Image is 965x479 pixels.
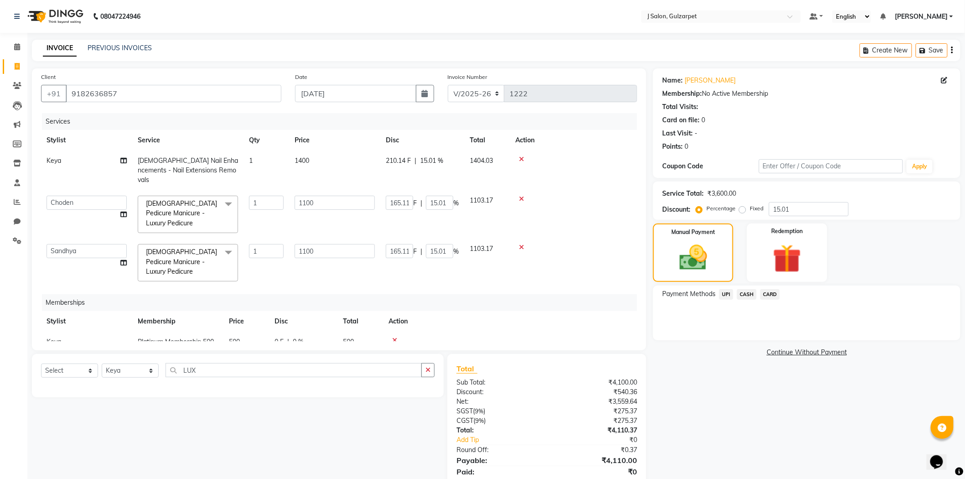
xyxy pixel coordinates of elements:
span: 15.01 % [420,156,443,166]
div: Last Visit: [662,129,693,138]
th: Qty [244,130,289,151]
a: Add Tip [450,435,563,445]
div: ₹4,110.00 [547,455,644,466]
a: INVOICE [43,40,77,57]
span: Keya [47,156,61,165]
th: Total [464,130,510,151]
th: Membership [132,311,223,332]
div: ₹540.36 [547,387,644,397]
th: Action [383,311,637,332]
label: Client [41,73,56,81]
input: Search by Name/Mobile/Email/Code [66,85,281,102]
span: Platinum Membership 500 [138,338,214,346]
th: Disc [380,130,464,151]
div: Memberships [42,294,644,311]
span: CGST [457,417,473,425]
iframe: chat widget [927,443,956,470]
span: | [287,337,289,347]
button: Apply [907,160,933,173]
span: 0 % [293,337,304,347]
span: CASH [737,289,757,300]
div: Coupon Code [662,161,758,171]
button: Create New [860,43,912,57]
button: +91 [41,85,67,102]
span: % [453,247,459,256]
span: [PERSON_NAME] [895,12,948,21]
span: 210.14 F [386,156,411,166]
div: Points: [662,142,683,151]
input: Search [166,363,422,377]
th: Service [132,130,244,151]
span: [DEMOGRAPHIC_DATA] Nail Enhancements - Nail Extensions Removals [138,156,238,184]
th: Disc [269,311,337,332]
b: 08047224946 [100,4,140,29]
div: ₹0 [563,435,644,445]
span: UPI [719,289,733,300]
div: Name: [662,76,683,85]
span: 1103.17 [470,196,493,204]
div: Membership: [662,89,702,99]
span: 500 [343,338,354,346]
a: Continue Without Payment [655,348,959,357]
div: Total Visits: [662,102,698,112]
img: _gift.svg [764,241,810,276]
span: Payment Methods [662,289,716,299]
div: ₹4,110.37 [547,426,644,435]
button: Save [916,43,948,57]
th: Price [289,130,380,151]
th: Stylist [41,311,132,332]
th: Stylist [41,130,132,151]
label: Date [295,73,307,81]
label: Invoice Number [448,73,488,81]
span: | [420,247,422,256]
span: F [413,198,417,208]
span: 9% [475,417,484,424]
a: x [193,219,197,227]
th: Price [223,311,269,332]
span: CARD [760,289,780,300]
span: [DEMOGRAPHIC_DATA] Pedicure Manicure - Luxury Pedicure [146,248,217,276]
div: ₹3,600.00 [707,189,736,198]
span: F [413,247,417,256]
div: Round Off: [450,445,547,455]
div: 0 [701,115,705,125]
div: Sub Total: [450,378,547,387]
label: Redemption [772,227,803,235]
div: 0 [685,142,688,151]
a: [PERSON_NAME] [685,76,736,85]
a: x [193,267,197,276]
span: 1 [249,156,253,165]
label: Manual Payment [671,228,715,236]
span: [DEMOGRAPHIC_DATA] Pedicure Manicure - Luxury Pedicure [146,199,217,227]
div: Services [42,113,644,130]
span: 1103.17 [470,245,493,253]
span: | [415,156,416,166]
div: Card on file: [662,115,700,125]
span: Total [457,364,477,374]
span: 1400 [295,156,309,165]
label: Percentage [706,204,736,213]
div: Discount: [450,387,547,397]
div: No Active Membership [662,89,951,99]
input: Enter Offer / Coupon Code [759,159,903,173]
div: ₹275.37 [547,406,644,416]
th: Total [337,311,383,332]
div: ₹0 [547,466,644,477]
div: Paid: [450,466,547,477]
span: 1404.03 [470,156,493,165]
label: Fixed [750,204,763,213]
th: Action [510,130,637,151]
div: ( ) [450,406,547,416]
div: - [695,129,697,138]
div: Discount: [662,205,690,214]
img: logo [23,4,86,29]
span: % [453,198,459,208]
span: 9% [475,407,483,415]
span: SGST [457,407,473,415]
img: _cash.svg [671,242,716,274]
div: ₹275.37 [547,416,644,426]
div: ( ) [450,416,547,426]
div: ₹3,559.64 [547,397,644,406]
span: | [420,198,422,208]
span: 0 F [275,337,284,347]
